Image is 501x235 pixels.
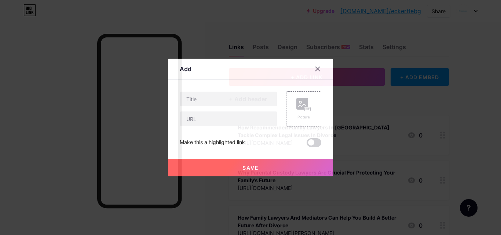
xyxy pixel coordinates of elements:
span: Save [242,165,259,171]
button: Save [168,159,333,176]
input: Title [180,92,277,106]
input: URL [180,111,277,126]
div: Add [180,65,191,73]
div: Picture [296,114,311,120]
div: Make this a highlighted link [180,138,245,147]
